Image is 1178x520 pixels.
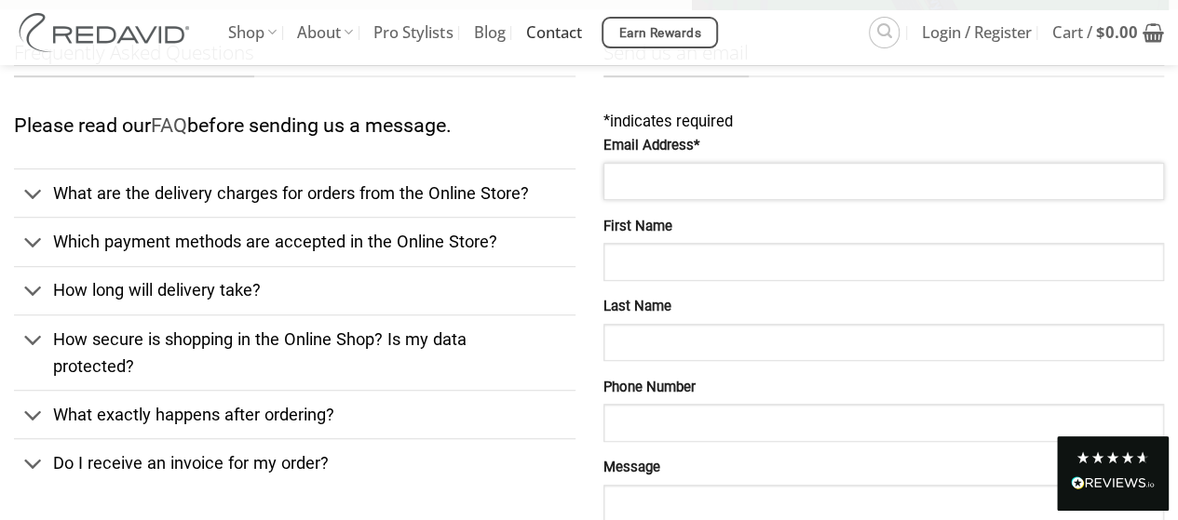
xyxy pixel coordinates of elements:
bdi: 0.00 [1096,21,1138,43]
a: Toggle How long will delivery take? [14,266,575,314]
img: REDAVID Salon Products | United States [14,13,200,52]
span: What are the delivery charges for orders from the Online Store? [53,183,529,203]
div: Read All Reviews [1071,473,1155,497]
a: Earn Rewards [602,17,718,48]
a: Toggle Do I receive an invoice for my order? [14,438,575,487]
img: REVIEWS.io [1071,476,1155,489]
a: Toggle How secure is shopping in the Online Shop? Is my data protected? [14,314,575,390]
label: Email Address [603,135,1165,157]
span: How secure is shopping in the Online Shop? Is my data protected? [53,329,467,376]
span: How long will delivery take? [53,280,261,300]
div: 4.8 Stars [1076,450,1150,465]
label: Last Name [603,296,1165,318]
span: Do I receive an invoice for my order? [53,453,329,473]
label: Phone Number [603,377,1165,399]
button: Toggle [14,395,52,436]
div: indicates required [603,110,1165,135]
a: FAQ [151,113,187,137]
label: First Name [603,216,1165,238]
a: Toggle What exactly happens after ordering? [14,390,575,438]
div: Read All Reviews [1057,436,1169,511]
button: Toggle [14,445,52,486]
a: Search [869,17,900,47]
span: What exactly happens after ordering? [53,405,334,424]
button: Toggle [14,174,52,215]
span: Login / Register [922,9,1032,56]
a: Toggle Which payment methods are accepted in the Online Store? [14,217,575,265]
button: Toggle [14,272,52,313]
span: Which payment methods are accepted in the Online Store? [53,232,497,251]
button: Toggle [14,223,52,264]
a: Toggle What are the delivery charges for orders from the Online Store? [14,168,575,217]
span: Cart / [1052,9,1138,56]
span: $ [1096,21,1105,43]
button: Toggle [14,320,52,361]
span: Earn Rewards [619,23,701,44]
label: Message [603,457,1165,479]
p: Please read our before sending us a message. [14,110,575,142]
